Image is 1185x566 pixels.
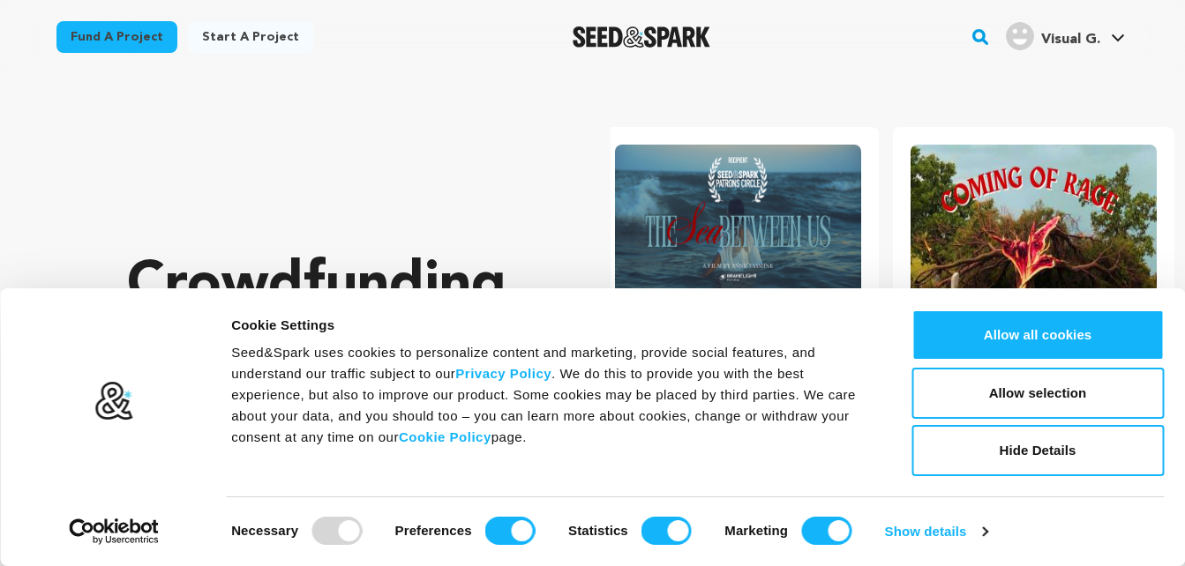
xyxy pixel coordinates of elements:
[395,523,472,538] strong: Preferences
[911,145,1157,314] img: Coming of Rage image
[231,342,872,448] div: Seed&Spark uses cookies to personalize content and marketing, provide social features, and unders...
[1006,22,1034,50] img: user.png
[1002,19,1129,50] a: Visual G.'s Profile
[724,523,788,538] strong: Marketing
[1041,33,1100,47] span: Visual G.
[399,429,491,444] a: Cookie Policy
[231,315,872,336] div: Cookie Settings
[37,518,191,545] a: Usercentrics Cookiebot - opens in a new window
[94,381,134,421] img: logo
[885,518,987,545] a: Show details
[127,251,540,463] p: Crowdfunding that .
[911,425,1164,476] button: Hide Details
[188,21,313,53] a: Start a project
[573,26,711,48] a: Seed&Spark Homepage
[911,368,1164,419] button: Allow selection
[1002,19,1129,56] span: Visual G.'s Profile
[56,21,177,53] a: Fund a project
[230,510,231,510] legend: Consent Selection
[615,145,861,314] img: The Sea Between Us image
[1006,22,1100,50] div: Visual G.'s Profile
[231,523,298,538] strong: Necessary
[911,309,1164,361] button: Allow all cookies
[573,26,711,48] img: Seed&Spark Logo Dark Mode
[455,366,551,381] a: Privacy Policy
[568,523,628,538] strong: Statistics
